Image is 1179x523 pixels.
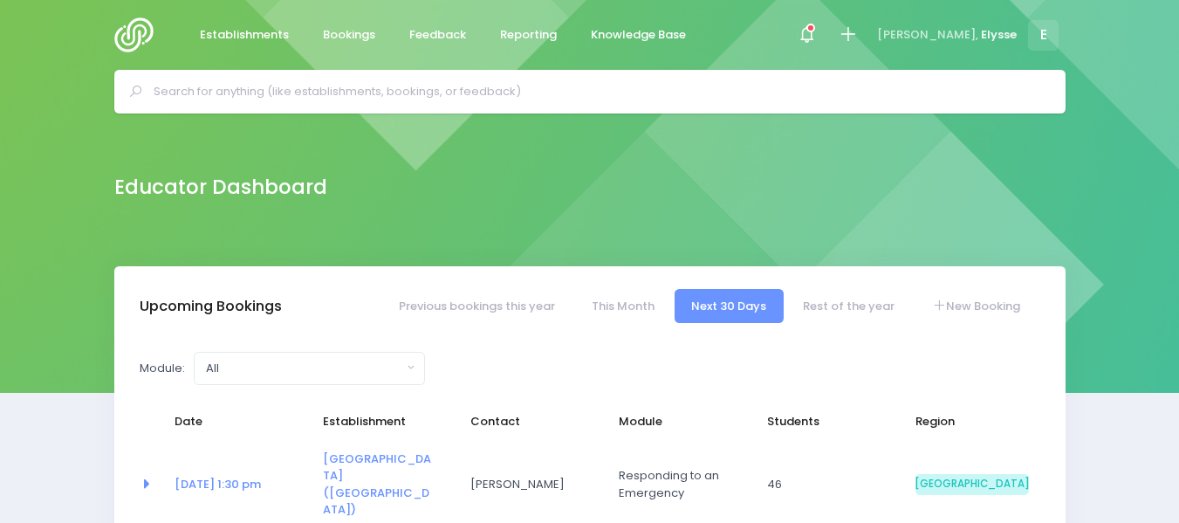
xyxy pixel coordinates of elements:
[200,26,289,44] span: Establishments
[194,352,425,385] button: All
[381,289,572,323] a: Previous bookings this year
[981,26,1017,44] span: Elysse
[619,413,732,430] span: Module
[767,476,881,493] span: 46
[767,413,881,430] span: Students
[409,26,466,44] span: Feedback
[470,413,584,430] span: Contact
[175,476,261,492] a: [DATE] 1:30 pm
[175,413,288,430] span: Date
[1028,20,1059,51] span: E
[206,360,402,377] div: All
[591,26,686,44] span: Knowledge Base
[114,17,164,52] img: Logo
[470,476,584,493] span: [PERSON_NAME]
[114,175,327,199] h2: Educator Dashboard
[915,413,1029,430] span: Region
[486,18,572,52] a: Reporting
[915,474,1029,495] span: [GEOGRAPHIC_DATA]
[786,289,912,323] a: Rest of the year
[500,26,557,44] span: Reporting
[309,18,390,52] a: Bookings
[577,18,701,52] a: Knowledge Base
[323,451,431,519] a: [GEOGRAPHIC_DATA] ([GEOGRAPHIC_DATA])
[154,79,1041,105] input: Search for anything (like establishments, bookings, or feedback)
[186,18,304,52] a: Establishments
[140,298,282,315] h3: Upcoming Bookings
[323,413,436,430] span: Establishment
[140,360,185,377] label: Module:
[395,18,481,52] a: Feedback
[877,26,978,44] span: [PERSON_NAME],
[619,467,732,501] span: Responding to an Emergency
[675,289,784,323] a: Next 30 Days
[323,26,375,44] span: Bookings
[915,289,1037,323] a: New Booking
[574,289,671,323] a: This Month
